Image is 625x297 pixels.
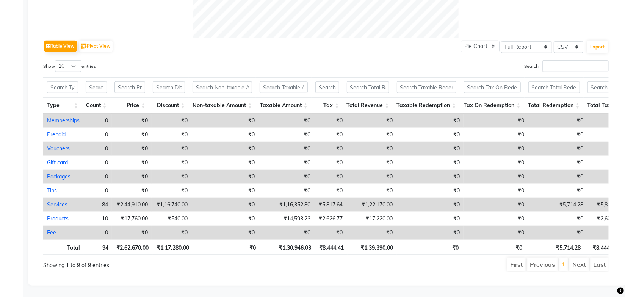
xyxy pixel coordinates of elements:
[152,142,191,156] td: ₹0
[525,97,584,114] th: Total Redemption: activate to sort column ascending
[314,156,346,170] td: ₹0
[396,184,464,198] td: ₹0
[587,226,625,240] td: ₹0
[346,226,396,240] td: ₹0
[396,170,464,184] td: ₹0
[191,170,258,184] td: ₹0
[191,212,258,226] td: ₹0
[152,114,191,128] td: ₹0
[191,226,258,240] td: ₹0
[584,240,621,255] th: ₹8,444.41
[83,142,112,156] td: 0
[47,117,80,124] a: Memberships
[112,142,152,156] td: ₹0
[587,156,625,170] td: ₹0
[191,184,258,198] td: ₹0
[346,114,396,128] td: ₹0
[314,184,346,198] td: ₹0
[528,156,587,170] td: ₹0
[47,187,57,194] a: Tips
[314,114,346,128] td: ₹0
[312,97,343,114] th: Tax: activate to sort column ascending
[191,128,258,142] td: ₹0
[396,198,464,212] td: ₹0
[47,201,67,208] a: Services
[83,114,112,128] td: 0
[587,212,625,226] td: ₹2,626.77
[346,198,396,212] td: ₹1,22,170.00
[149,97,189,114] th: Discount: activate to sort column ascending
[258,198,314,212] td: ₹1,16,352.80
[542,60,609,72] input: Search:
[191,156,258,170] td: ₹0
[393,97,460,114] th: Taxable Redemption: activate to sort column ascending
[79,41,113,52] button: Pivot View
[191,142,258,156] td: ₹0
[346,156,396,170] td: ₹0
[526,240,584,255] th: ₹5,714.28
[83,184,112,198] td: 0
[112,128,152,142] td: ₹0
[47,131,66,138] a: Prepaid
[346,142,396,156] td: ₹0
[83,156,112,170] td: 0
[258,156,314,170] td: ₹0
[464,81,521,93] input: Search Tax On Redemption
[464,212,528,226] td: ₹0
[528,212,587,226] td: ₹0
[464,156,528,170] td: ₹0
[83,212,112,226] td: 10
[153,240,193,255] th: ₹1,17,280.00
[587,41,608,53] button: Export
[55,60,81,72] select: Showentries
[82,97,111,114] th: Count: activate to sort column ascending
[464,170,528,184] td: ₹0
[397,240,462,255] th: ₹0
[464,226,528,240] td: ₹0
[112,184,152,198] td: ₹0
[464,114,528,128] td: ₹0
[153,81,185,93] input: Search Discount
[584,97,621,114] th: Total Tax: activate to sort column ascending
[528,170,587,184] td: ₹0
[152,128,191,142] td: ₹0
[396,156,464,170] td: ₹0
[83,170,112,184] td: 0
[528,81,580,93] input: Search Total Redemption
[397,81,456,93] input: Search Taxable Redemption
[348,240,397,255] th: ₹1,39,390.00
[47,173,70,180] a: Packages
[396,226,464,240] td: ₹0
[314,128,346,142] td: ₹0
[112,114,152,128] td: ₹0
[258,114,314,128] td: ₹0
[152,226,191,240] td: ₹0
[152,184,191,198] td: ₹0
[260,81,308,93] input: Search Taxable Amount
[152,156,191,170] td: ₹0
[258,212,314,226] td: ₹14,593.23
[191,198,258,212] td: ₹0
[396,212,464,226] td: ₹0
[258,184,314,198] td: ₹0
[528,226,587,240] td: ₹0
[315,240,348,255] th: ₹8,444.41
[464,128,528,142] td: ₹0
[84,240,113,255] th: 94
[111,97,149,114] th: Price: activate to sort column ascending
[528,114,587,128] td: ₹0
[528,198,587,212] td: ₹5,714.28
[47,159,68,166] a: Gift card
[346,184,396,198] td: ₹0
[562,260,565,268] a: 1
[258,226,314,240] td: ₹0
[314,170,346,184] td: ₹0
[258,170,314,184] td: ₹0
[347,81,389,93] input: Search Total Revenue
[152,198,191,212] td: ₹1,16,740.00
[464,142,528,156] td: ₹0
[587,114,625,128] td: ₹0
[112,198,152,212] td: ₹2,44,910.00
[47,145,70,152] a: Vouchers
[315,81,339,93] input: Search Tax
